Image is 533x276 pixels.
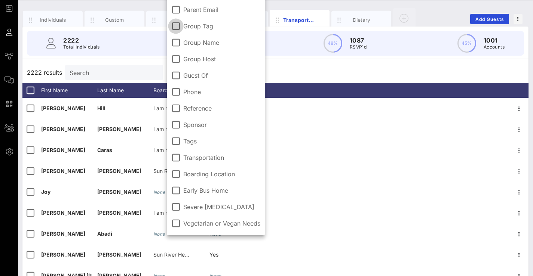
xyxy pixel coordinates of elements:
span: I am not planning to take a shuttle. [153,105,238,111]
label: Parent Email [183,6,260,13]
p: 2222 [63,36,100,45]
label: Tags [183,137,260,145]
span: [PERSON_NAME] [41,210,85,216]
label: Guest Of [183,72,260,79]
i: None [153,189,165,195]
p: Accounts [484,43,505,51]
div: Last Name [97,83,153,98]
span: [PERSON_NAME] [97,126,141,132]
span: Hill [97,105,105,111]
div: Boarding Location [153,83,209,98]
label: Severe [MEDICAL_DATA] [183,203,260,211]
div: Seating [160,16,193,24]
div: Transportation [283,16,316,24]
p: Total Individuals [63,43,100,51]
label: Reference [183,105,260,112]
p: 1001 [484,36,505,45]
div: Dietary [345,16,378,24]
p: RSVP`d [350,43,367,51]
span: I am not planning to take a shuttle. [153,126,238,132]
p: 1087 [350,36,367,45]
span: Yes [209,251,218,258]
span: [PERSON_NAME] [41,168,85,174]
span: Sun River Health [PERSON_NAME] | [STREET_ADDRESS][US_STATE] [153,168,322,174]
label: Boarding Location [183,170,260,178]
span: I am not planning to take a shuttle. [153,147,238,153]
span: Joy [41,189,50,195]
label: Sponsor [183,121,260,128]
div: First Name [41,83,97,98]
label: Phone [183,88,260,96]
span: I am not planning to take a shuttle. [153,210,238,216]
span: [PERSON_NAME] [41,147,85,153]
span: Caras [97,147,112,153]
label: Vegetarian or Vegan Needs [183,220,260,227]
span: [PERSON_NAME] [97,251,141,258]
label: Group Tag [183,22,260,30]
label: Group Name [183,39,260,46]
span: [PERSON_NAME] [41,105,85,111]
div: Individuals [36,16,70,24]
span: [PERSON_NAME] [97,189,141,195]
span: Add Guests [475,16,505,22]
i: None [153,231,165,237]
span: [PERSON_NAME] [97,168,141,174]
span: 2222 results [27,68,62,77]
span: [PERSON_NAME] [97,210,141,216]
button: Add Guests [470,14,509,24]
label: Transportation [183,154,260,161]
label: Early Bus Home [183,187,260,194]
span: Abadi [97,230,112,237]
label: Group Host [183,55,260,63]
span: [PERSON_NAME] [41,251,85,258]
div: Custom [98,16,131,24]
span: [PERSON_NAME] [41,230,85,237]
span: [PERSON_NAME] [41,126,85,132]
span: Sun River Health Patchogue| [STREET_ADDRESS][US_STATE] [153,251,304,258]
